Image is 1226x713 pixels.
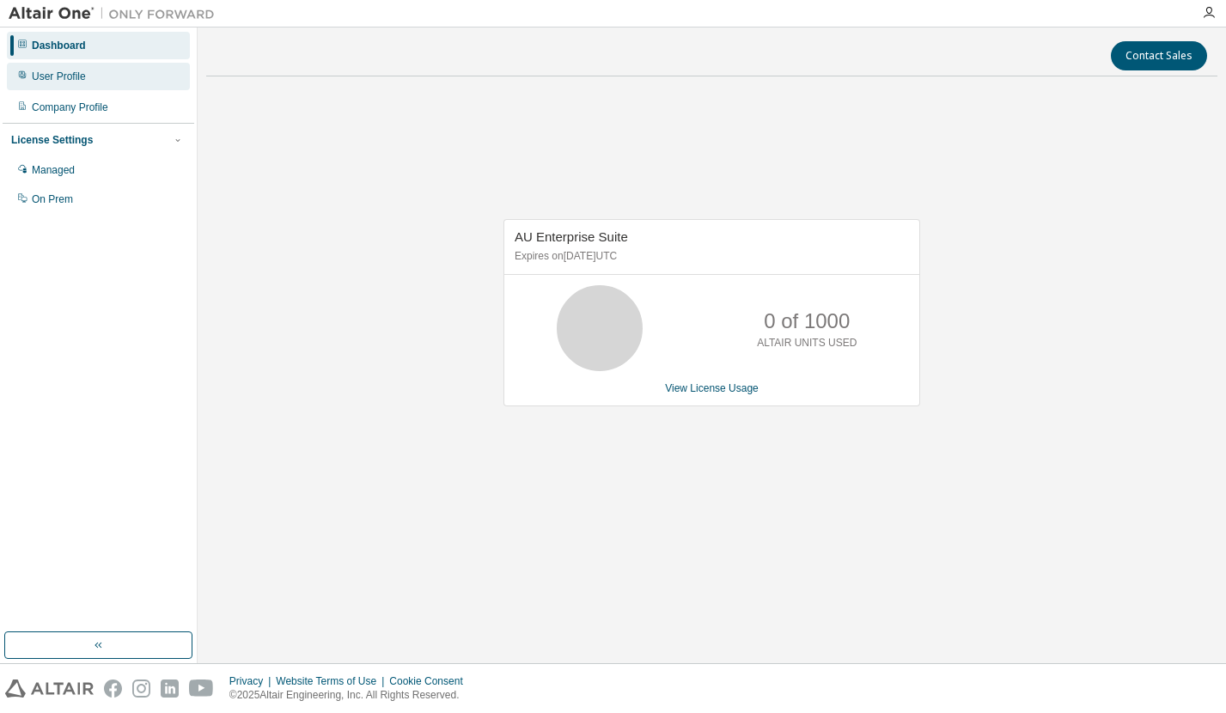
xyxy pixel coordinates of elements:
[11,133,93,147] div: License Settings
[32,163,75,177] div: Managed
[229,674,276,688] div: Privacy
[515,249,905,264] p: Expires on [DATE] UTC
[229,688,473,703] p: © 2025 Altair Engineering, Inc. All Rights Reserved.
[32,39,86,52] div: Dashboard
[132,679,150,698] img: instagram.svg
[32,70,86,83] div: User Profile
[104,679,122,698] img: facebook.svg
[161,679,179,698] img: linkedin.svg
[757,336,857,350] p: ALTAIR UNITS USED
[764,307,850,336] p: 0 of 1000
[389,674,473,688] div: Cookie Consent
[515,229,628,244] span: AU Enterprise Suite
[32,101,108,114] div: Company Profile
[32,192,73,206] div: On Prem
[189,679,214,698] img: youtube.svg
[9,5,223,22] img: Altair One
[665,382,759,394] a: View License Usage
[1111,41,1207,70] button: Contact Sales
[276,674,389,688] div: Website Terms of Use
[5,679,94,698] img: altair_logo.svg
